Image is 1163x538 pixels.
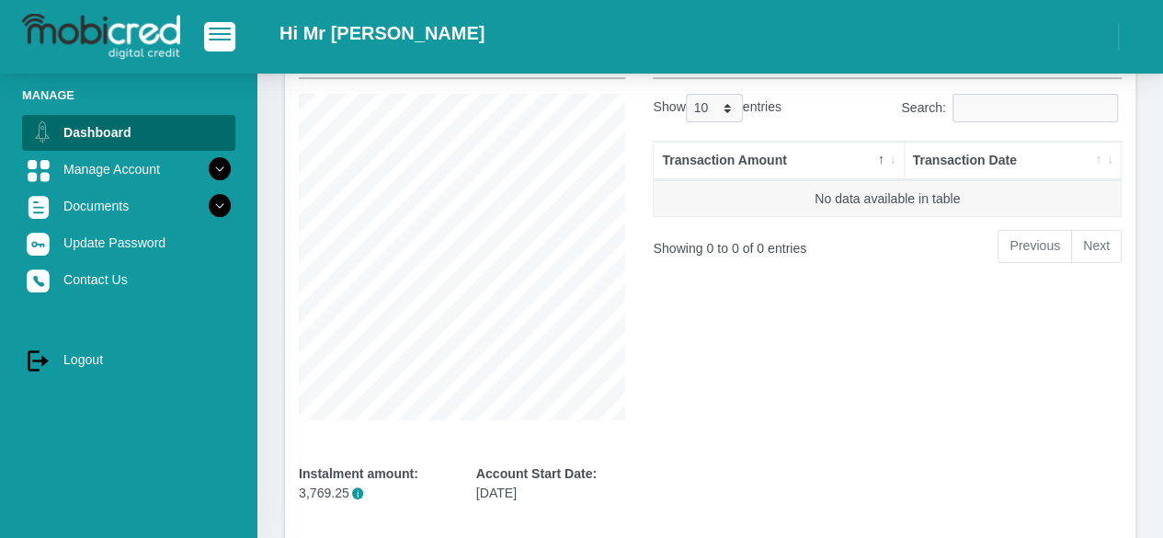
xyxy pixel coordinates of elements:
[905,142,1121,180] th: Transaction Date: activate to sort column ascending
[279,22,485,44] h2: Hi Mr [PERSON_NAME]
[476,464,626,503] div: [DATE]
[352,487,364,499] span: i
[654,142,904,180] th: Transaction Amount: activate to sort column descending
[299,466,418,481] b: Instalment amount:
[22,115,235,150] a: Dashboard
[22,189,235,223] a: Documents
[22,225,235,260] a: Update Password
[686,94,743,122] select: Showentries
[653,228,832,258] div: Showing 0 to 0 of 0 entries
[22,262,235,297] a: Contact Us
[653,94,781,122] label: Show entries
[299,484,449,503] p: 3,769.25
[22,342,235,377] a: Logout
[22,86,235,104] li: Manage
[952,94,1118,122] input: Search:
[476,466,597,481] b: Account Start Date:
[654,180,1121,217] td: No data available in table
[22,14,180,60] img: logo-mobicred.svg
[901,94,1122,122] label: Search:
[22,152,235,187] a: Manage Account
